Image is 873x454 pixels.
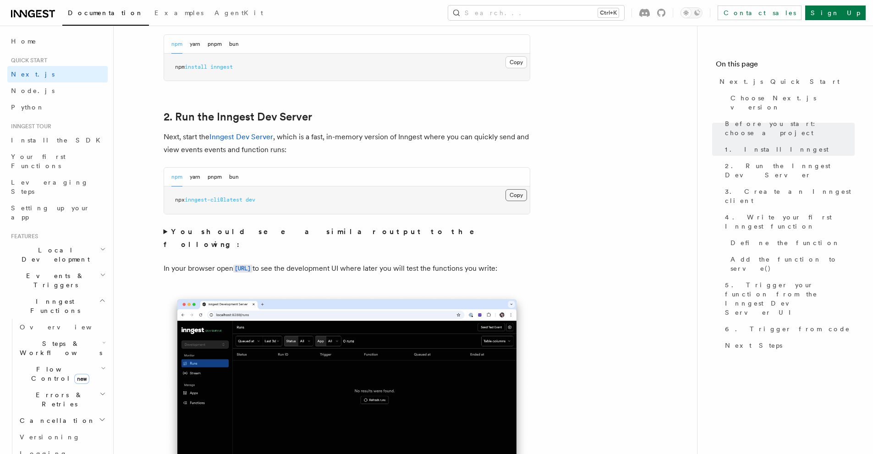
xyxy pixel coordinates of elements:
[185,197,242,203] span: inngest-cli@latest
[7,293,108,319] button: Inngest Functions
[725,213,855,231] span: 4. Write your first Inngest function
[164,227,488,249] strong: You should see a similar output to the following:
[7,268,108,293] button: Events & Triggers
[11,104,44,111] span: Python
[7,66,108,82] a: Next.js
[721,183,855,209] a: 3. Create an Inngest client
[208,168,222,186] button: pnpm
[16,390,99,409] span: Errors & Retries
[7,200,108,225] a: Setting up your app
[725,280,855,317] span: 5. Trigger your function from the Inngest Dev Server UI
[725,187,855,205] span: 3. Create an Inngest client
[11,179,88,195] span: Leveraging Steps
[229,168,239,186] button: bun
[505,189,527,201] button: Copy
[681,7,703,18] button: Toggle dark mode
[7,242,108,268] button: Local Development
[725,161,855,180] span: 2. Run the Inngest Dev Server
[175,197,185,203] span: npx
[20,323,114,331] span: Overview
[164,110,312,123] a: 2. Run the Inngest Dev Server
[62,3,149,26] a: Documentation
[7,82,108,99] a: Node.js
[16,319,108,335] a: Overview
[164,262,530,275] p: In your browser open to see the development UI where later you will test the functions you write:
[11,204,90,221] span: Setting up your app
[16,361,108,387] button: Flow Controlnew
[16,429,108,445] a: Versioning
[730,238,840,247] span: Define the function
[7,271,100,290] span: Events & Triggers
[16,412,108,429] button: Cancellation
[20,433,80,441] span: Versioning
[16,416,95,425] span: Cancellation
[505,56,527,68] button: Copy
[7,99,108,115] a: Python
[209,132,273,141] a: Inngest Dev Server
[11,71,55,78] span: Next.js
[11,87,55,94] span: Node.js
[214,9,263,16] span: AgentKit
[598,8,619,17] kbd: Ctrl+K
[175,64,185,70] span: npm
[210,64,233,70] span: inngest
[16,339,102,357] span: Steps & Workflows
[229,35,239,54] button: bun
[7,123,51,130] span: Inngest tour
[730,93,855,112] span: Choose Next.js version
[716,59,855,73] h4: On this page
[725,324,850,334] span: 6. Trigger from code
[721,141,855,158] a: 1. Install Inngest
[721,158,855,183] a: 2. Run the Inngest Dev Server
[7,57,47,64] span: Quick start
[721,321,855,337] a: 6. Trigger from code
[448,5,624,20] button: Search...Ctrl+K
[209,3,269,25] a: AgentKit
[7,148,108,174] a: Your first Functions
[716,73,855,90] a: Next.js Quick Start
[149,3,209,25] a: Examples
[7,132,108,148] a: Install the SDK
[246,197,255,203] span: dev
[16,387,108,412] button: Errors & Retries
[7,174,108,200] a: Leveraging Steps
[11,153,66,170] span: Your first Functions
[7,33,108,49] a: Home
[718,5,802,20] a: Contact sales
[727,90,855,115] a: Choose Next.js version
[730,255,855,273] span: Add the function to serve()
[725,145,829,154] span: 1. Install Inngest
[7,297,99,315] span: Inngest Functions
[171,168,182,186] button: npm
[721,209,855,235] a: 4. Write your first Inngest function
[233,265,253,273] code: [URL]
[11,137,106,144] span: Install the SDK
[233,264,253,273] a: [URL]
[721,277,855,321] a: 5. Trigger your function from the Inngest Dev Server UI
[725,119,855,137] span: Before you start: choose a project
[154,9,203,16] span: Examples
[190,35,200,54] button: yarn
[16,335,108,361] button: Steps & Workflows
[721,115,855,141] a: Before you start: choose a project
[164,131,530,156] p: Next, start the , which is a fast, in-memory version of Inngest where you can quickly send and vi...
[727,235,855,251] a: Define the function
[68,9,143,16] span: Documentation
[805,5,866,20] a: Sign Up
[164,225,530,251] summary: You should see a similar output to the following:
[11,37,37,46] span: Home
[721,337,855,354] a: Next Steps
[7,246,100,264] span: Local Development
[171,35,182,54] button: npm
[208,35,222,54] button: pnpm
[719,77,840,86] span: Next.js Quick Start
[7,233,38,240] span: Features
[16,365,101,383] span: Flow Control
[190,168,200,186] button: yarn
[727,251,855,277] a: Add the function to serve()
[725,341,782,350] span: Next Steps
[185,64,207,70] span: install
[74,374,89,384] span: new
